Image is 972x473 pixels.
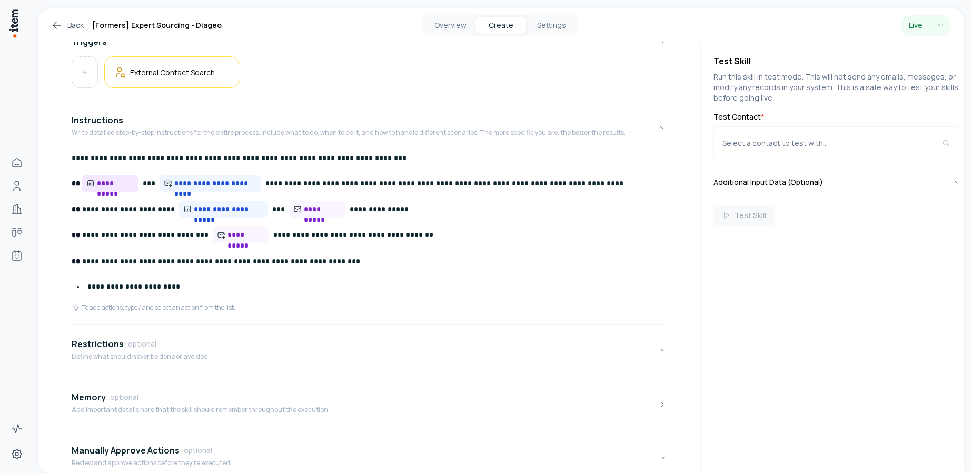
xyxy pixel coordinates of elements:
div: To add actions, type / and select an action from the list. [72,303,235,312]
div: Select a contact to test with... [722,138,942,149]
span: optional [128,339,156,349]
h5: External Contact Search [130,67,215,77]
div: InstructionsWrite detailed step-by-step instructions for the entire process. Include what to do, ... [72,150,667,320]
div: Triggers [72,56,667,96]
h4: Manually Approve Actions [72,444,180,457]
p: Run this skill in test mode. This will not send any emails, messages, or modify any records in yo... [713,72,959,103]
a: People [6,175,27,196]
p: Write detailed step-by-step instructions for the entire process. Include what to do, when to do i... [72,129,626,137]
button: Create [475,17,526,34]
a: Settings [6,444,27,465]
a: Home [6,152,27,173]
span: optional [184,445,212,456]
button: InstructionsWrite detailed step-by-step instructions for the entire process. Include what to do, ... [72,105,667,150]
a: Deals [6,222,27,243]
button: Settings [526,17,577,34]
button: MemoryoptionalAdd important details here that the skill should remember throughout the execution. [72,382,667,427]
label: Test Contact [713,112,959,122]
h4: Memory [72,391,106,403]
img: Item Brain Logo [8,8,19,38]
span: optional [110,392,138,402]
p: Review and approve actions before they're executed. [72,459,232,467]
a: Agents [6,245,27,266]
h4: Test Skill [713,55,959,67]
h4: Instructions [72,114,123,126]
a: Activity [6,418,27,439]
p: Add important details here that the skill should remember throughout the execution. [72,406,330,414]
h1: [Formers] Expert Sourcing - Diageo [92,19,222,32]
button: Additional Input Data (Optional) [713,169,959,196]
p: Define what should never be done or avoided. [72,352,210,361]
button: Overview [425,17,475,34]
h4: Restrictions [72,338,124,350]
a: Back [51,19,84,32]
a: Companies [6,199,27,220]
button: RestrictionsoptionalDefine what should never be done or avoided. [72,329,667,373]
